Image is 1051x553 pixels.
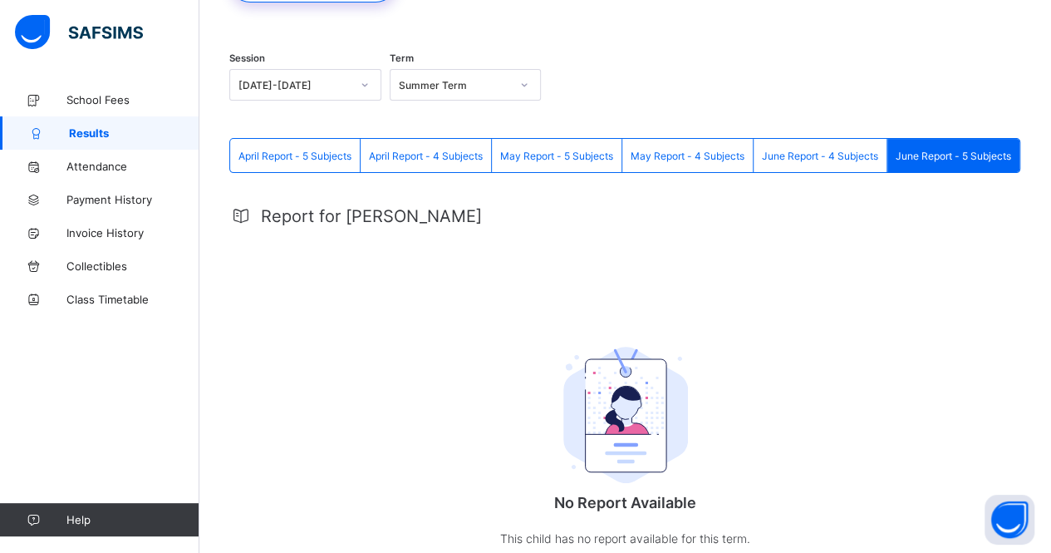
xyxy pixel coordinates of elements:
span: June Report - 5 Subjects [896,150,1011,162]
span: Class Timetable [66,293,199,306]
div: Summer Term [399,79,511,91]
span: Collectibles [66,259,199,273]
p: No Report Available [459,494,792,511]
span: Results [69,126,199,140]
img: student.207b5acb3037b72b59086e8b1a17b1d0.svg [563,347,688,483]
button: Open asap [985,495,1034,545]
span: Term [390,52,414,64]
span: Payment History [66,193,199,206]
span: Help [66,513,199,526]
span: May Report - 4 Subjects [631,150,744,162]
span: April Report - 5 Subjects [238,150,351,162]
span: May Report - 5 Subjects [500,150,613,162]
div: [DATE]-[DATE] [238,79,351,91]
span: Attendance [66,160,199,173]
p: This child has no report available for this term. [459,528,792,549]
span: June Report - 4 Subjects [762,150,878,162]
span: Report for [PERSON_NAME] [261,206,482,226]
img: safsims [15,15,143,50]
span: April Report - 4 Subjects [369,150,483,162]
span: Session [229,52,265,64]
span: School Fees [66,93,199,106]
span: Invoice History [66,226,199,239]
